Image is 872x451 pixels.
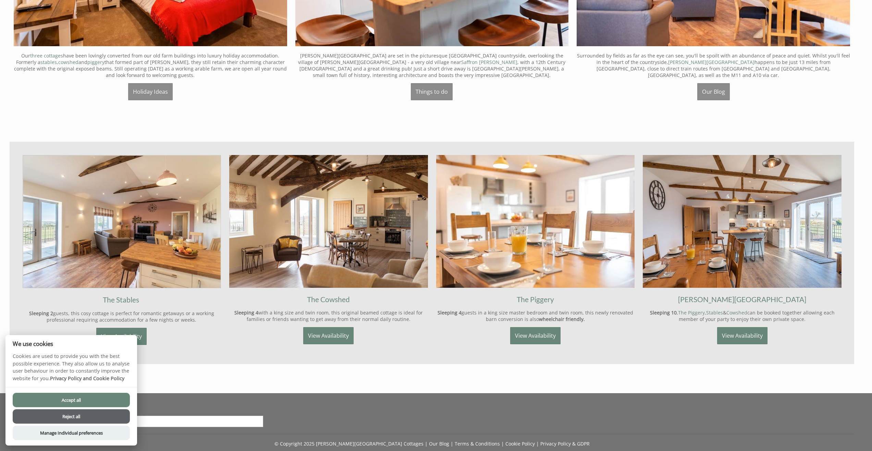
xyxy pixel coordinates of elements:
span: | [425,440,428,447]
a: The Stables [103,295,139,304]
strong: Sleeping 4 [438,309,462,316]
span: | [501,440,504,447]
a: [PERSON_NAME][GEOGRAPHIC_DATA] [668,59,754,65]
a: The Cowshed [307,295,350,304]
a: [PERSON_NAME][GEOGRAPHIC_DATA] [678,295,806,304]
a: piggery [87,59,105,65]
b: wheelchair [539,316,564,322]
a: © Copyright 2025 [PERSON_NAME][GEOGRAPHIC_DATA] Cottages [274,440,423,447]
a: cowshed [58,59,78,65]
p: guests in a king size master bedroom and twin room, this newly renovated barn conversion is also [436,309,635,322]
a: Terms & Conditions [455,440,500,447]
p: Cookies are used to provide you with the best possible experience. They also allow us to analyse ... [5,352,137,387]
button: Manage Individual preferences [13,426,130,440]
p: Our have been lovingly converted from our old farm buildings into luxury holiday accommodation. F... [14,52,287,78]
strong: Sleeping 4 [234,309,258,316]
a: Our Blog [429,440,449,447]
a: Stables [706,309,723,316]
strong: Sleeping 2 [29,310,53,317]
a: Things to do [411,83,453,100]
a: View Availability [717,327,767,344]
img: The Piggery, Langley Farm Cottages [436,155,635,287]
p: with a king size and twin room, this original beamed cottage is ideal for families or friends wan... [229,309,428,322]
a: Privacy Policy and Cookie Policy [50,375,124,382]
a: stables [40,59,57,65]
a: three cottages [30,52,63,59]
a: Saffron [PERSON_NAME] [461,59,517,65]
p: [PERSON_NAME][GEOGRAPHIC_DATA] are set in the picturesque [GEOGRAPHIC_DATA] countryside, overlook... [295,52,569,78]
p: guests, this cosy cottage is perfect for romantic getaways or a working professional requiring ac... [22,310,221,323]
a: The Piggery [678,309,705,316]
img: Langley Farm Cottages [22,155,221,288]
span: | [536,440,539,447]
a: Cookie Policy [505,440,535,447]
a: Holiday Ideas [128,83,173,100]
a: View Availability [96,328,147,345]
a: Cowshed [726,309,747,316]
span: | [451,440,453,447]
button: Accept all [13,393,130,407]
strong: friendly. [566,316,585,322]
p: Surrounded by fields as far as the eye can see, you'll be spoilt with an abundance of peace and q... [577,52,850,78]
a: View Availability [303,327,354,344]
a: The Piggery [517,295,554,304]
h2: We use cookies [5,340,137,347]
a: View Availability [510,327,561,344]
button: Reject all [13,409,130,424]
strong: Sleeping 10 [650,309,677,316]
p: , , & can be booked together allowing each member of your party to enjoy their own private space. [643,309,842,322]
a: Our Blog [697,83,730,100]
a: Privacy Policy & GDPR [540,440,590,447]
